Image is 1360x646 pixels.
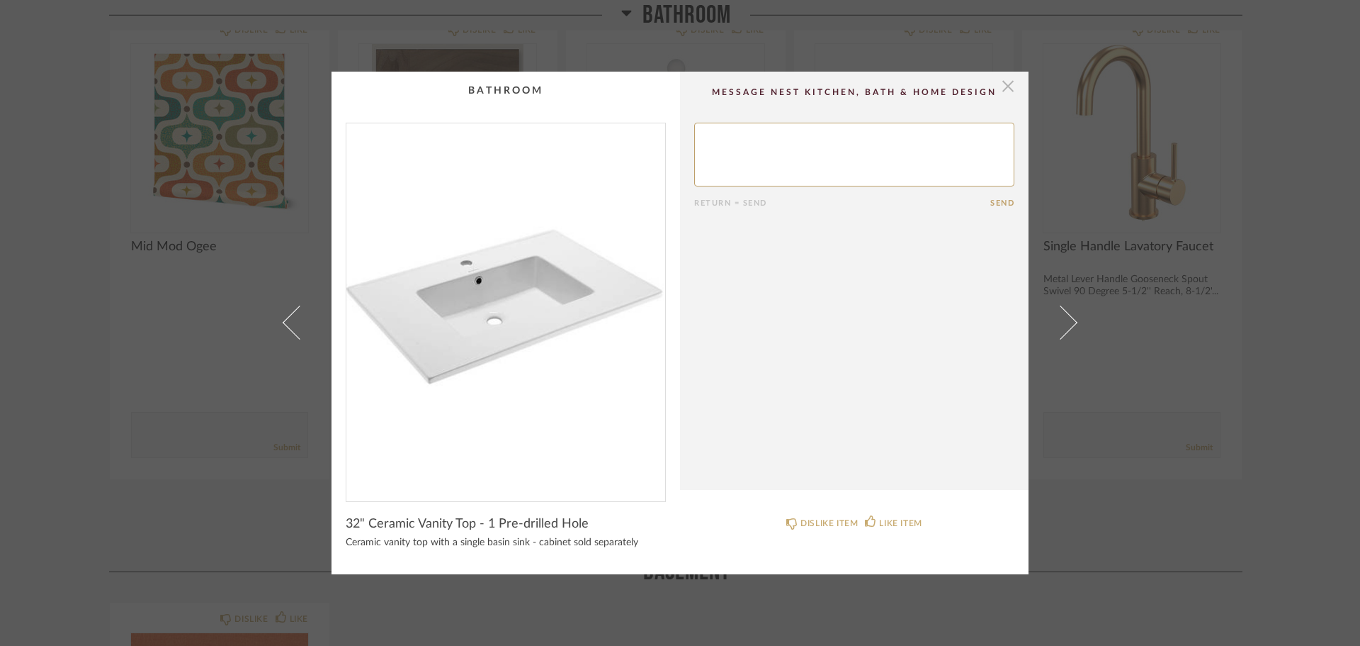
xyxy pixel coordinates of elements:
div: DISLIKE ITEM [800,516,858,530]
div: LIKE ITEM [879,516,922,530]
span: 32" Ceramic Vanity Top - 1 Pre-drilled Hole [346,516,589,532]
div: 0 [346,123,665,490]
div: Return = Send [694,199,990,208]
img: 66e12654-ebd6-4cba-b34e-f36801ac4fc0_1000x1000.jpg [346,123,665,490]
button: Close [994,72,1022,100]
div: Ceramic vanity top with a single basin sink - cabinet sold separately [346,538,666,549]
button: Send [990,199,1014,208]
